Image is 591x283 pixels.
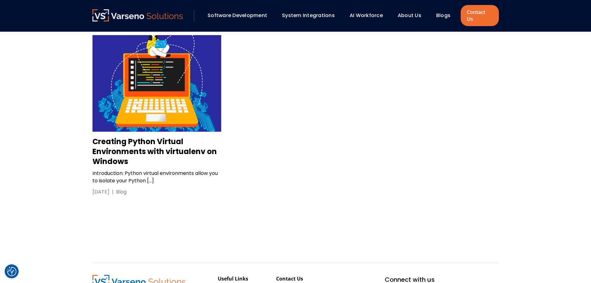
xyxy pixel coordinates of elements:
[92,188,110,196] div: [DATE]
[350,12,383,19] a: AI Workforce
[461,5,499,26] a: Contact Us
[92,9,183,22] a: Varseno Solutions – Product Engineering & IT Services
[92,35,221,196] a: Creating Python Virtual Environments with virtualenv on Windows Creating Python Virtual Environme...
[204,10,276,21] div: Software Development
[116,188,127,196] div: Blog
[92,137,221,167] h3: Creating Python Virtual Environments with virtualenv on Windows
[279,10,343,21] div: System Integrations
[7,267,16,276] button: Cookie Settings
[92,9,183,21] img: Varseno Solutions – Product Engineering & IT Services
[436,12,450,19] a: Blogs
[276,275,303,282] div: Contact Us
[433,10,459,21] div: Blogs
[110,188,116,196] div: |
[208,12,267,19] a: Software Development
[92,35,221,132] img: Creating Python Virtual Environments with virtualenv on Windows
[395,10,430,21] div: About Us
[282,12,335,19] a: System Integrations
[398,12,421,19] a: About Us
[92,170,221,185] p: Introduction: Python virtual environments allow you to isolate your Python […]
[7,267,16,276] img: Revisit consent button
[218,275,248,282] div: Useful Links
[347,10,392,21] div: AI Workforce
